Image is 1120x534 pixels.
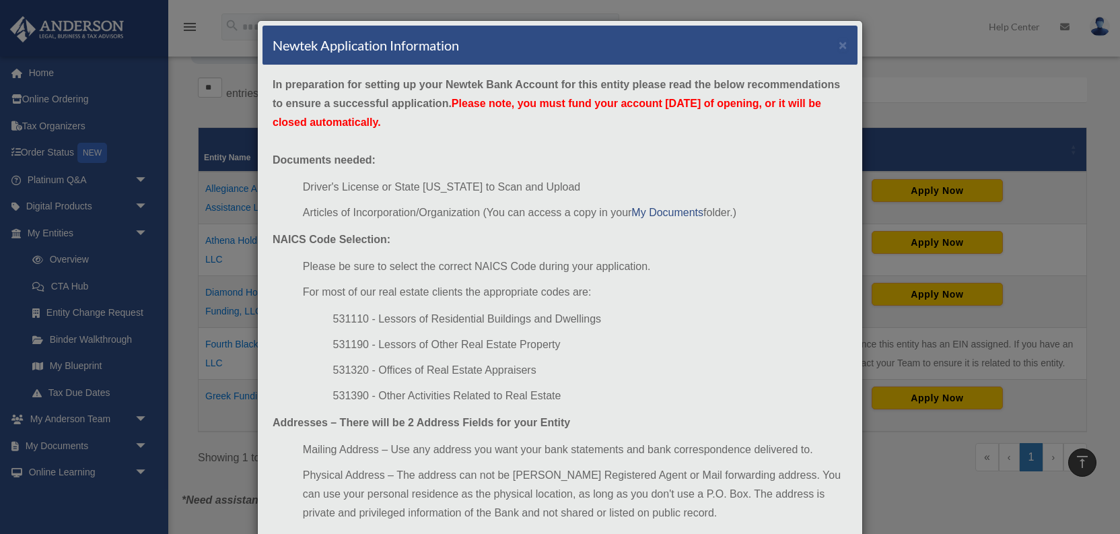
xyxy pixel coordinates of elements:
[333,335,847,354] li: 531190 - Lessors of Other Real Estate Property
[333,387,847,405] li: 531390 - Other Activities Related to Real Estate
[273,154,376,166] strong: Documents needed:
[333,310,847,329] li: 531110 - Lessors of Residential Buildings and Dwellings
[273,79,840,128] strong: In preparation for setting up your Newtek Bank Account for this entity please read the below reco...
[273,234,390,245] strong: NAICS Code Selection:
[303,283,847,302] li: For most of our real estate clients the appropriate codes are:
[303,178,847,197] li: Driver's License or State [US_STATE] to Scan and Upload
[273,98,821,128] span: Please note, you must fund your account [DATE] of opening, or it will be closed automatically.
[273,417,570,428] strong: Addresses – There will be 2 Address Fields for your Entity
[333,361,847,380] li: 531320 - Offices of Real Estate Appraisers
[303,203,847,222] li: Articles of Incorporation/Organization (You can access a copy in your folder.)
[303,257,847,276] li: Please be sure to select the correct NAICS Code during your application.
[273,36,459,55] h4: Newtek Application Information
[303,466,847,523] li: Physical Address – The address can not be [PERSON_NAME] Registered Agent or Mail forwarding addre...
[303,440,847,459] li: Mailing Address – Use any address you want your bank statements and bank correspondence delivered...
[839,38,847,52] button: ×
[631,207,703,218] a: My Documents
